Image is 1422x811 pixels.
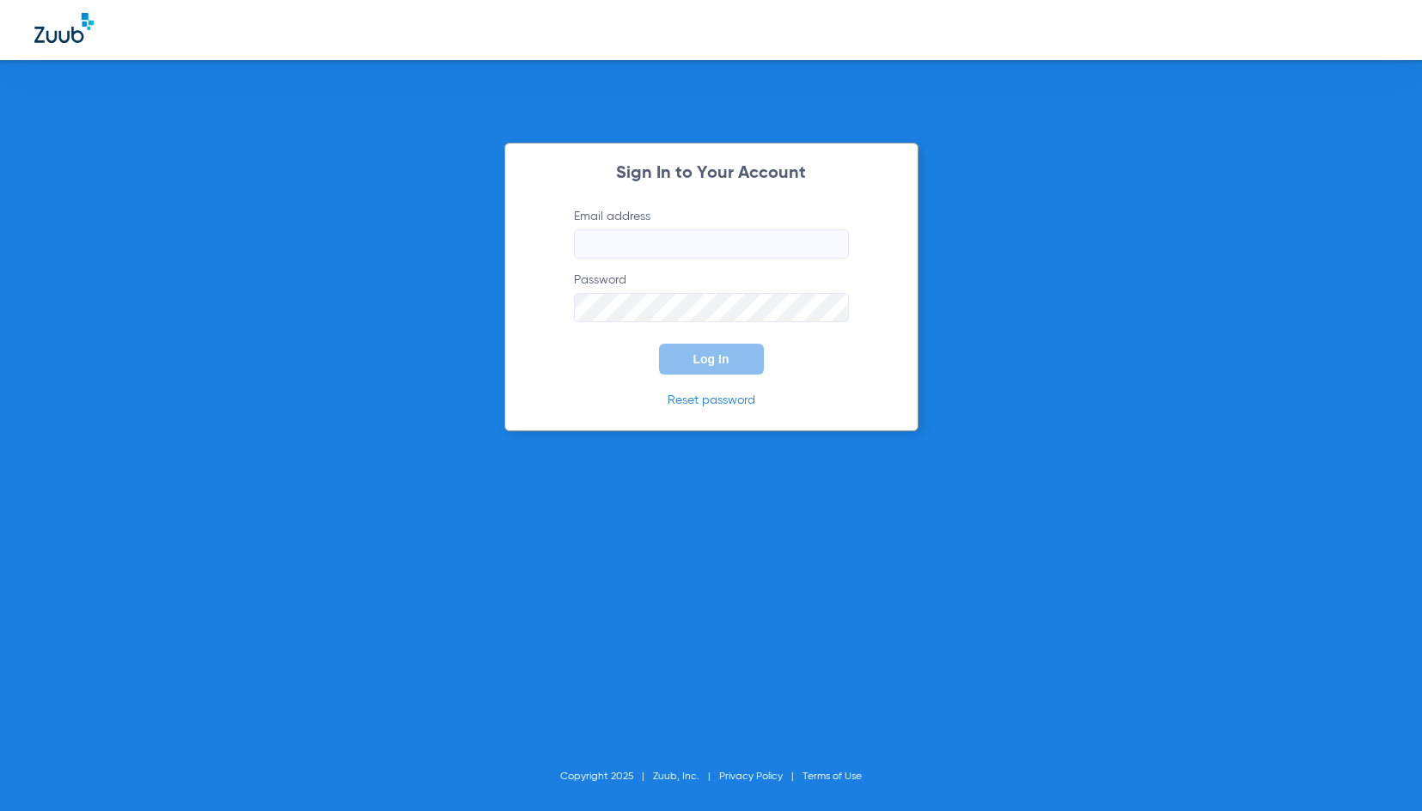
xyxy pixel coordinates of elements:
[574,271,849,322] label: Password
[803,771,862,782] a: Terms of Use
[574,229,849,259] input: Email address
[560,768,653,785] li: Copyright 2025
[659,344,764,375] button: Log In
[34,13,94,43] img: Zuub Logo
[668,394,755,406] a: Reset password
[548,165,875,182] h2: Sign In to Your Account
[653,768,719,785] li: Zuub, Inc.
[574,208,849,259] label: Email address
[719,771,783,782] a: Privacy Policy
[574,293,849,322] input: Password
[693,352,729,366] span: Log In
